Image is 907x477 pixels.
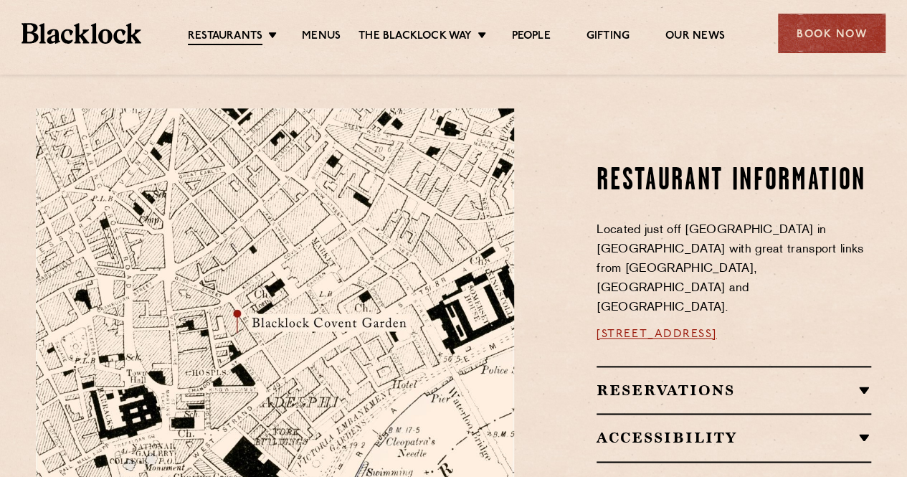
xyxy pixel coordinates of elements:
a: Our News [665,29,725,44]
a: The Blacklock Way [358,29,472,44]
h2: Accessibility [597,429,871,446]
a: Menus [302,29,341,44]
a: [STREET_ADDRESS] [597,329,717,340]
a: People [511,29,550,44]
a: Gifting [587,29,630,44]
h2: Reservations [597,382,871,399]
img: BL_Textured_Logo-footer-cropped.svg [22,23,141,43]
div: Book Now [778,14,885,53]
a: Restaurants [188,29,262,45]
span: Located just off [GEOGRAPHIC_DATA] in [GEOGRAPHIC_DATA] with great transport links from [GEOGRAPH... [597,225,863,313]
h2: Restaurant information [597,164,871,199]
